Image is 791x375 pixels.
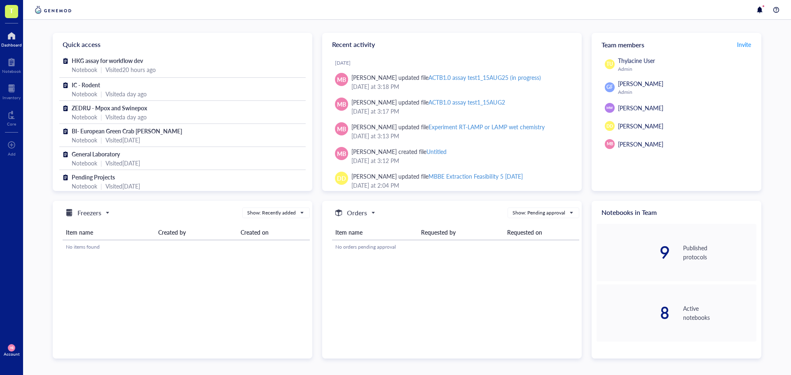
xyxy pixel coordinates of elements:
[72,104,147,112] span: ZEDRU - Mpox and Swinepox
[8,151,16,156] div: Add
[737,40,751,49] span: Invite
[606,84,613,91] span: GF
[351,82,569,91] div: [DATE] at 3:18 PM
[618,56,655,65] span: Thylacine User
[101,158,102,168] div: |
[7,121,16,126] div: Core
[329,144,575,168] a: MB[PERSON_NAME] created fileUntitled[DATE] at 3:12 PM
[329,119,575,144] a: MB[PERSON_NAME] updated fileExperiment RT-LAMP or LAMP wet chemistry[DATE] at 3:13 PM
[322,33,582,56] div: Recent activity
[72,112,97,121] div: Notebook
[351,172,523,181] div: [PERSON_NAME] updated file
[63,225,155,240] th: Item name
[683,304,756,322] div: Active notebooks
[618,140,663,148] span: [PERSON_NAME]
[504,225,579,240] th: Requested on
[418,225,503,240] th: Requested by
[105,65,156,74] div: Visited 20 hours ago
[351,156,569,165] div: [DATE] at 3:12 PM
[606,61,613,68] span: TU
[329,94,575,119] a: MB[PERSON_NAME] updated fileACTB1.0 assay test1_15AUG2[DATE] at 3:17 PM
[351,147,447,156] div: [PERSON_NAME] created file
[592,201,761,224] div: Notebooks in Team
[2,56,21,74] a: Notebook
[618,104,663,112] span: [PERSON_NAME]
[428,123,544,131] div: Experiment RT-LAMP or LAMP wet chemistry
[72,89,97,98] div: Notebook
[66,243,307,251] div: No items found
[1,42,22,47] div: Dashboard
[72,135,97,144] div: Notebook
[101,112,102,121] div: |
[332,225,418,240] th: Item name
[606,123,613,129] span: DD
[101,65,102,74] div: |
[618,89,753,95] div: Admin
[737,38,751,51] button: Invite
[237,225,310,240] th: Created on
[247,209,296,217] div: Show: Recently added
[351,107,569,116] div: [DATE] at 3:17 PM
[72,81,100,89] span: IC - Rodent
[1,29,22,47] a: Dashboard
[606,141,613,147] span: MB
[329,168,575,193] a: DD[PERSON_NAME] updated fileMBBE Extraction Feasibility 5 [DATE][DATE] at 2:04 PM
[72,56,143,65] span: HKG assay for workflow dev
[105,135,140,144] div: Visited [DATE]
[351,122,545,131] div: [PERSON_NAME] updated file
[2,95,21,100] div: Inventory
[618,66,753,72] div: Admin
[618,122,663,130] span: [PERSON_NAME]
[597,305,670,321] div: 8
[4,352,20,356] div: Account
[101,89,102,98] div: |
[337,174,346,183] span: DD
[351,98,505,107] div: [PERSON_NAME] updated file
[618,79,663,88] span: [PERSON_NAME]
[105,182,140,191] div: Visited [DATE]
[72,158,97,168] div: Notebook
[351,73,541,82] div: [PERSON_NAME] updated file
[7,108,16,126] a: Core
[337,75,346,84] span: MB
[329,70,575,94] a: MB[PERSON_NAME] updated fileACTB1.0 assay test1_15AUG25 (in progress)[DATE] at 3:18 PM
[597,244,670,261] div: 9
[72,127,182,135] span: BI- European Green Crab [PERSON_NAME]
[513,209,565,217] div: Show: Pending approval
[72,173,115,181] span: Pending Projects
[33,5,73,15] img: genemod-logo
[77,208,101,218] h5: Freezers
[335,60,575,66] div: [DATE]
[2,69,21,74] div: Notebook
[72,65,97,74] div: Notebook
[105,112,147,121] div: Visited a day ago
[347,208,367,218] h5: Orders
[155,225,237,240] th: Created by
[428,73,541,82] div: ACTB1.0 assay test1_15AUG25 (in progress)
[428,172,522,180] div: MBBE Extraction Feasibility 5 [DATE]
[426,147,447,156] div: Untitled
[72,182,97,191] div: Notebook
[9,5,14,16] span: T
[351,131,569,140] div: [DATE] at 3:13 PM
[592,33,761,56] div: Team members
[683,243,756,261] div: Published protocols
[101,182,102,191] div: |
[105,158,140,168] div: Visited [DATE]
[428,98,505,106] div: ACTB1.0 assay test1_15AUG2
[337,124,346,133] span: MB
[101,135,102,144] div: |
[2,82,21,100] a: Inventory
[105,89,147,98] div: Visited a day ago
[9,346,13,349] span: MB
[53,33,312,56] div: Quick access
[337,149,346,158] span: MB
[337,100,346,109] span: MB
[335,243,576,251] div: No orders pending approval
[606,105,613,110] span: MW
[72,150,120,158] span: General Laboratory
